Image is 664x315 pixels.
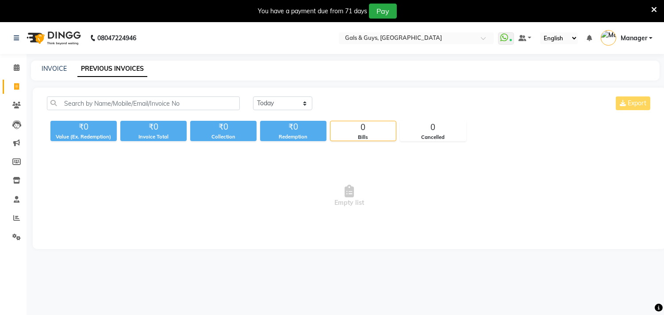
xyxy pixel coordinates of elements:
[97,26,136,50] b: 08047224946
[369,4,397,19] button: Pay
[120,121,187,133] div: ₹0
[260,121,326,133] div: ₹0
[400,134,466,141] div: Cancelled
[330,121,396,134] div: 0
[190,121,257,133] div: ₹0
[621,34,647,43] span: Manager
[258,7,367,16] div: You have a payment due from 71 days
[50,121,117,133] div: ₹0
[47,152,652,240] span: Empty list
[47,96,240,110] input: Search by Name/Mobile/Email/Invoice No
[77,61,147,77] a: PREVIOUS INVOICES
[190,133,257,141] div: Collection
[50,133,117,141] div: Value (Ex. Redemption)
[23,26,83,50] img: logo
[400,121,466,134] div: 0
[601,30,616,46] img: Manager
[260,133,326,141] div: Redemption
[42,65,67,73] a: INVOICE
[330,134,396,141] div: Bills
[120,133,187,141] div: Invoice Total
